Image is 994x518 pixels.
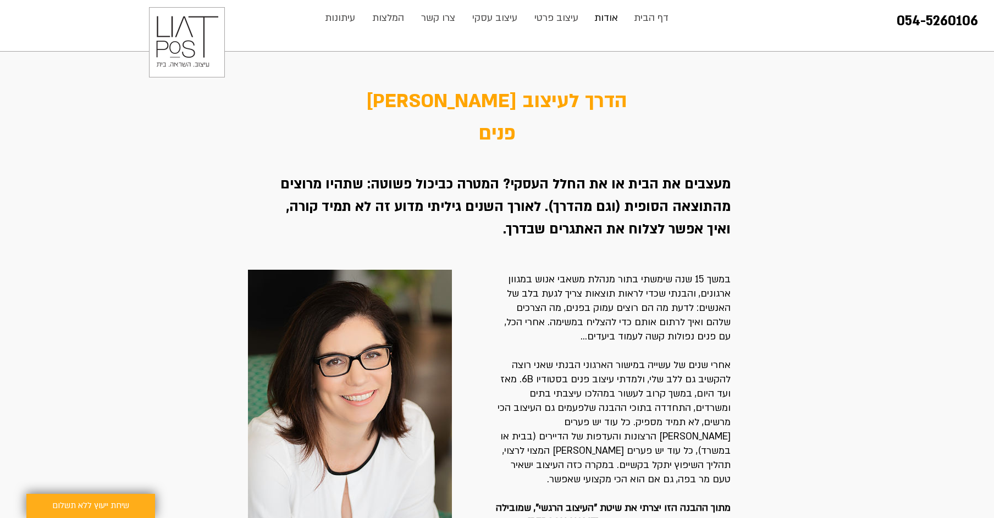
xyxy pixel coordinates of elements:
[416,7,461,29] p: צרו קשר
[505,273,731,343] span: במשך 15 שנה שימשתי בתור מנהלת משאבי אנוש במגוון ארגונים, והבנתי שכדי לראות תוצאות צריך לגעת בלב ש...
[52,499,129,513] span: שיחת ייעוץ ללא תשלום
[626,7,677,29] a: דף הבית
[26,494,155,518] a: שיחת ייעוץ ללא תשלום
[897,12,978,30] a: 054-5260106
[363,7,412,29] a: המלצות
[628,7,674,29] p: דף הבית
[589,7,623,29] p: אודות
[317,7,363,29] a: עיתונות
[367,7,410,29] p: המלצות
[529,7,584,29] p: עיצוב פרטי
[587,7,626,29] a: אודות
[463,7,526,29] a: עיצוב עסקי
[467,7,523,29] p: עיצוב עסקי
[526,7,587,29] a: עיצוב פרטי
[316,7,677,29] nav: אתר
[349,85,645,150] h1: הדרך לעיצוב [PERSON_NAME] פנים
[280,175,731,238] span: מעצבים את הבית או את החלל העסקי? המטרה כביכול פשוטה: שתהיו מרוצים מהתוצאה הסופית (וגם מהדרך). לאו...
[412,7,463,29] a: צרו קשר
[319,7,361,29] p: עיתונות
